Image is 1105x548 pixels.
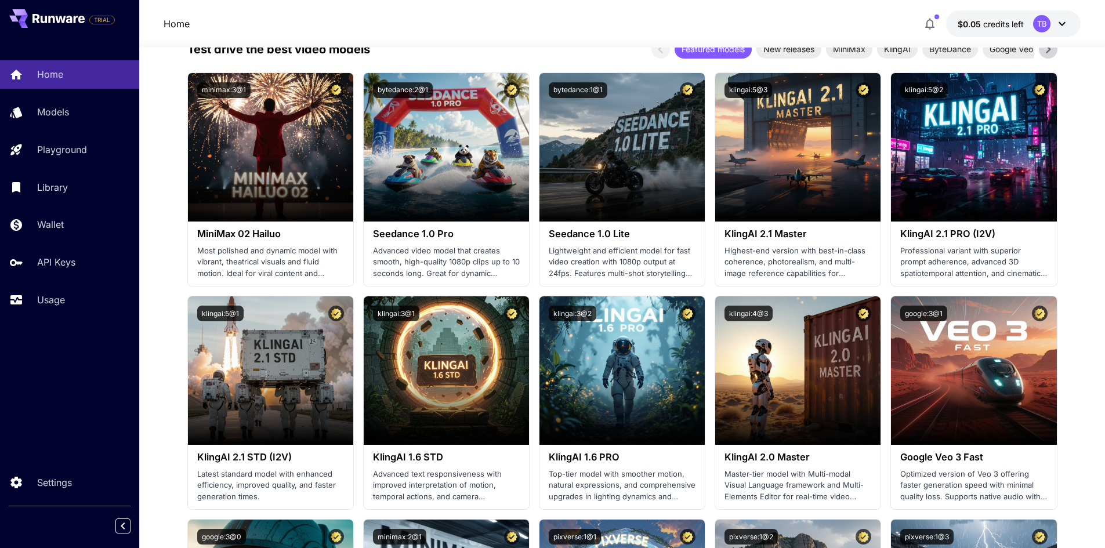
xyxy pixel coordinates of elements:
button: Certified Model – Vetted for best performance and includes a commercial license. [856,529,871,545]
p: Wallet [37,217,64,231]
p: Master-tier model with Multi-modal Visual Language framework and Multi-Elements Editor for real-t... [724,469,871,503]
img: alt [188,73,353,222]
button: Certified Model – Vetted for best performance and includes a commercial license. [328,82,344,98]
div: Featured models [675,40,752,59]
button: pixverse:1@2 [724,529,778,545]
button: Certified Model – Vetted for best performance and includes a commercial license. [504,529,520,545]
p: Models [37,105,69,119]
span: Google Veo [983,43,1040,55]
button: minimax:2@1 [373,529,426,545]
img: alt [188,296,353,445]
img: alt [539,296,705,445]
a: Home [164,17,190,31]
img: alt [891,296,1056,445]
p: Settings [37,476,72,489]
button: bytedance:1@1 [549,82,607,98]
button: klingai:5@3 [724,82,772,98]
span: New releases [756,43,821,55]
p: Most polished and dynamic model with vibrant, theatrical visuals and fluid motion. Ideal for vira... [197,245,344,280]
div: ByteDance [922,40,978,59]
button: google:3@1 [900,306,947,321]
button: pixverse:1@3 [900,529,954,545]
img: alt [364,296,529,445]
button: klingai:5@2 [900,82,948,98]
button: Certified Model – Vetted for best performance and includes a commercial license. [856,306,871,321]
button: Certified Model – Vetted for best performance and includes a commercial license. [504,306,520,321]
span: Add your payment card to enable full platform functionality. [89,13,115,27]
button: klingai:3@1 [373,306,419,321]
h3: MiniMax 02 Hailuo [197,228,344,239]
p: Latest standard model with enhanced efficiency, improved quality, and faster generation times. [197,469,344,503]
h3: Seedance 1.0 Pro [373,228,520,239]
button: Certified Model – Vetted for best performance and includes a commercial license. [680,306,695,321]
h3: Google Veo 3 Fast [900,452,1047,463]
p: Library [37,180,68,194]
div: New releases [756,40,821,59]
p: Home [37,67,63,81]
div: KlingAI [877,40,918,59]
button: bytedance:2@1 [373,82,433,98]
button: $0.05TB [946,10,1081,37]
div: TB [1033,15,1050,32]
h3: KlingAI 1.6 STD [373,452,520,463]
div: Google Veo [983,40,1040,59]
p: Lightweight and efficient model for fast video creation with 1080p output at 24fps. Features mult... [549,245,695,280]
button: Certified Model – Vetted for best performance and includes a commercial license. [504,82,520,98]
button: Certified Model – Vetted for best performance and includes a commercial license. [1032,82,1048,98]
button: Certified Model – Vetted for best performance and includes a commercial license. [328,529,344,545]
span: TRIAL [90,16,114,24]
button: Certified Model – Vetted for best performance and includes a commercial license. [328,306,344,321]
button: google:3@0 [197,529,246,545]
button: Certified Model – Vetted for best performance and includes a commercial license. [680,529,695,545]
h3: KlingAI 1.6 PRO [549,452,695,463]
button: Certified Model – Vetted for best performance and includes a commercial license. [856,82,871,98]
img: alt [715,73,881,222]
div: $0.05 [958,18,1024,30]
button: klingai:5@1 [197,306,244,321]
h3: KlingAI 2.1 Master [724,228,871,239]
h3: KlingAI 2.1 PRO (I2V) [900,228,1047,239]
button: klingai:3@2 [549,306,596,321]
p: API Keys [37,255,75,269]
p: Usage [37,293,65,307]
div: MiniMax [826,40,872,59]
p: Test drive the best video models [187,41,370,58]
p: Professional variant with superior prompt adherence, advanced 3D spatiotemporal attention, and ci... [900,245,1047,280]
p: Top-tier model with smoother motion, natural expressions, and comprehensive upgrades in lighting ... [549,469,695,503]
h3: KlingAI 2.0 Master [724,452,871,463]
span: KlingAI [877,43,918,55]
div: Collapse sidebar [124,516,139,536]
img: alt [539,73,705,222]
button: Certified Model – Vetted for best performance and includes a commercial license. [1032,529,1048,545]
span: ByteDance [922,43,978,55]
span: MiniMax [826,43,872,55]
button: Collapse sidebar [115,518,131,534]
p: Optimized version of Veo 3 offering faster generation speed with minimal quality loss. Supports n... [900,469,1047,503]
img: alt [364,73,529,222]
p: Advanced video model that creates smooth, high-quality 1080p clips up to 10 seconds long. Great f... [373,245,520,280]
nav: breadcrumb [164,17,190,31]
span: Featured models [675,43,752,55]
span: $0.05 [958,19,983,29]
img: alt [715,296,881,445]
button: minimax:3@1 [197,82,251,98]
button: Certified Model – Vetted for best performance and includes a commercial license. [680,82,695,98]
span: credits left [983,19,1024,29]
h3: KlingAI 2.1 STD (I2V) [197,452,344,463]
p: Advanced text responsiveness with improved interpretation of motion, temporal actions, and camera... [373,469,520,503]
p: Highest-end version with best-in-class coherence, photorealism, and multi-image reference capabil... [724,245,871,280]
img: alt [891,73,1056,222]
h3: Seedance 1.0 Lite [549,228,695,239]
p: Playground [37,143,87,157]
button: pixverse:1@1 [549,529,601,545]
button: klingai:4@3 [724,306,773,321]
button: Certified Model – Vetted for best performance and includes a commercial license. [1032,306,1048,321]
